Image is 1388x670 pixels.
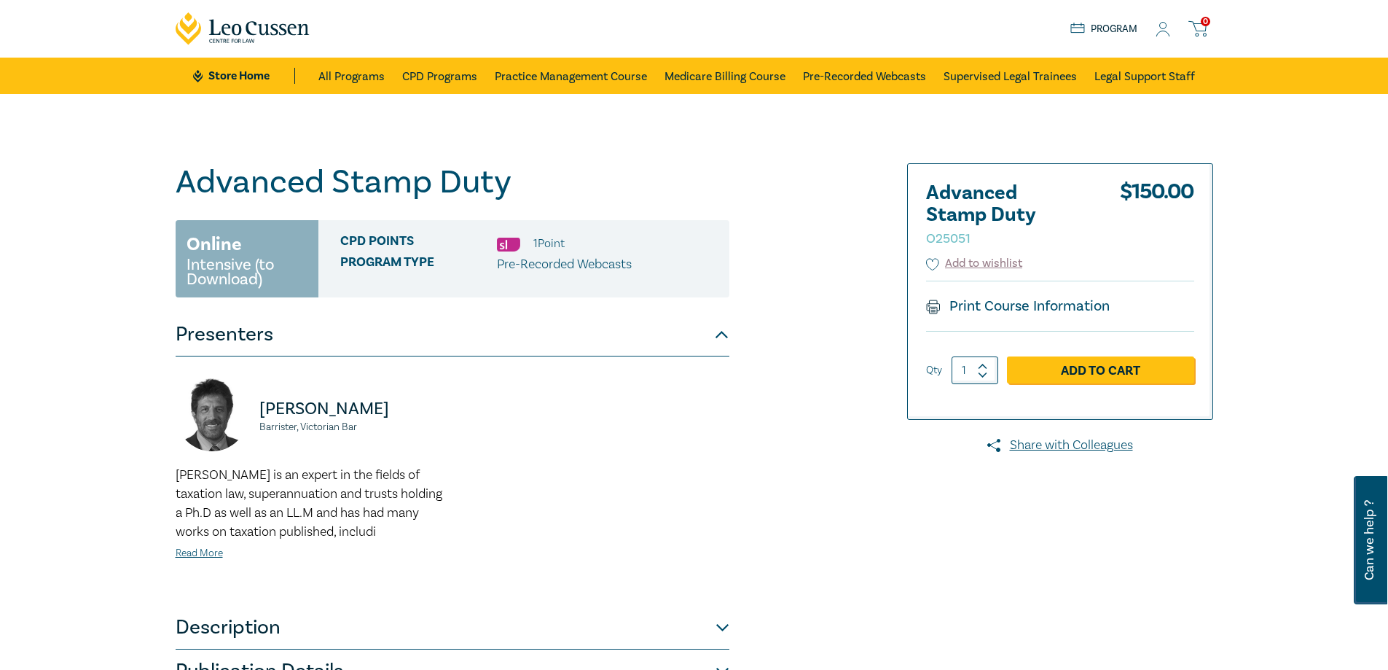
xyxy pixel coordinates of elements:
[187,257,307,287] small: Intensive (to Download)
[1120,182,1194,255] div: $ 150.00
[259,397,444,421] p: [PERSON_NAME]
[944,58,1077,94] a: Supervised Legal Trainees
[926,297,1110,316] a: Print Course Information
[176,163,729,201] h1: Advanced Stamp Duty
[193,68,294,84] a: Store Home
[1094,58,1195,94] a: Legal Support Staff
[497,238,520,252] img: Substantive Law
[259,422,444,432] small: Barrister, Victorian Bar
[907,436,1213,455] a: Share with Colleagues
[1201,17,1210,26] span: 0
[176,313,729,357] button: Presenters
[1070,21,1138,37] a: Program
[176,547,223,560] a: Read More
[1362,485,1376,596] span: Can we help ?
[497,255,632,274] p: Pre-Recorded Webcasts
[187,231,242,257] h3: Online
[318,58,385,94] a: All Programs
[340,234,497,253] span: CPD Points
[340,255,497,274] span: Program type
[926,230,971,247] small: O25051
[926,362,942,378] label: Qty
[176,606,729,650] button: Description
[495,58,647,94] a: Practice Management Course
[402,58,477,94] a: CPD Programs
[926,182,1086,248] h2: Advanced Stamp Duty
[664,58,785,94] a: Medicare Billing Course
[176,467,442,540] span: [PERSON_NAME] is an expert in the fields of taxation law, superannuation and trusts holding a Ph....
[803,58,926,94] a: Pre-Recorded Webcasts
[1007,357,1194,384] a: Add to Cart
[176,378,248,451] img: https://s3.ap-southeast-2.amazonaws.com/leo-cussen-store-production-content/Contacts/Bill%20Orow/...
[952,357,998,384] input: 1
[926,255,1023,272] button: Add to wishlist
[533,234,565,253] li: 1 Point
